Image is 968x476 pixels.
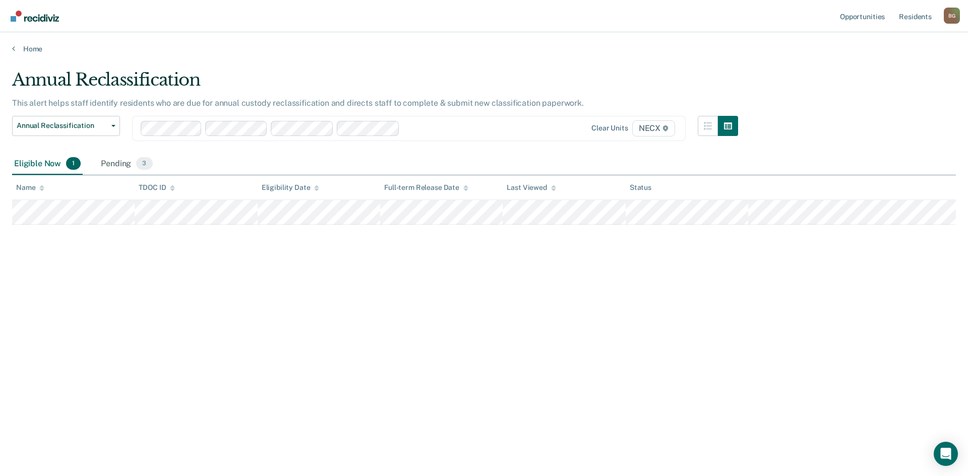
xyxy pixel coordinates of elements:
div: Name [16,183,44,192]
div: Clear units [591,124,628,132]
button: Annual Reclassification [12,116,120,136]
img: Recidiviz [11,11,59,22]
span: NECX [632,120,675,137]
div: Eligibility Date [262,183,320,192]
span: 1 [66,157,81,170]
p: This alert helps staff identify residents who are due for annual custody reclassification and dir... [12,98,584,108]
a: Home [12,44,956,53]
div: Annual Reclassification [12,70,738,98]
div: TDOC ID [139,183,175,192]
div: Pending3 [99,153,154,175]
span: Annual Reclassification [17,121,107,130]
div: Last Viewed [507,183,556,192]
span: 3 [136,157,152,170]
div: Status [630,183,651,192]
div: Open Intercom Messenger [934,442,958,466]
div: Eligible Now1 [12,153,83,175]
button: Profile dropdown button [944,8,960,24]
div: Full-term Release Date [384,183,468,192]
div: B G [944,8,960,24]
